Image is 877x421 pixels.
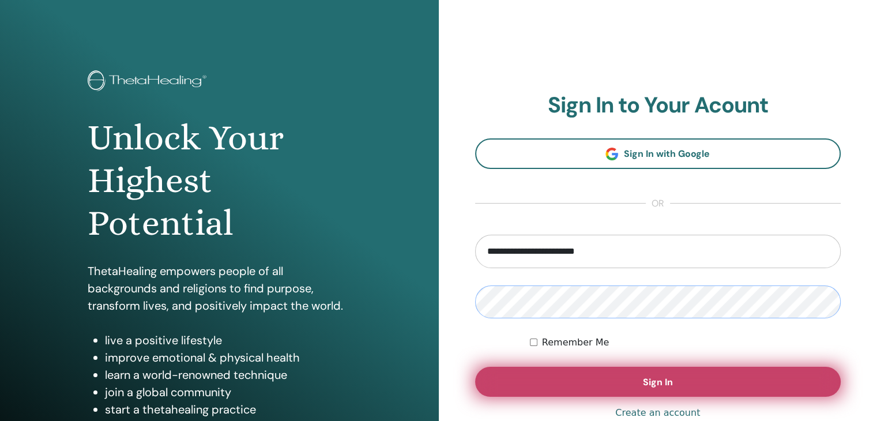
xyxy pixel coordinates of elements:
span: Sign In [643,376,673,388]
li: join a global community [105,384,351,401]
li: learn a world-renowned technique [105,366,351,384]
li: start a thetahealing practice [105,401,351,418]
span: or [646,197,670,210]
label: Remember Me [542,336,609,349]
li: improve emotional & physical health [105,349,351,366]
a: Sign In with Google [475,138,841,169]
button: Sign In [475,367,841,397]
span: Sign In with Google [624,148,710,160]
p: ThetaHealing empowers people of all backgrounds and religions to find purpose, transform lives, a... [88,262,351,314]
h2: Sign In to Your Acount [475,92,841,119]
h1: Unlock Your Highest Potential [88,116,351,245]
li: live a positive lifestyle [105,332,351,349]
a: Create an account [615,406,700,420]
div: Keep me authenticated indefinitely or until I manually logout [530,336,841,349]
